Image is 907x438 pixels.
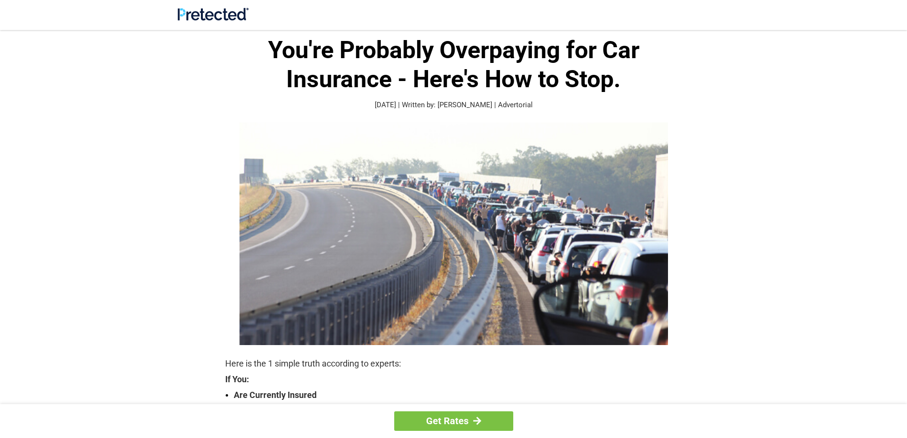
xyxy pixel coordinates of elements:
a: Get Rates [394,411,513,431]
img: Site Logo [178,8,249,20]
p: [DATE] | Written by: [PERSON_NAME] | Advertorial [225,100,682,111]
strong: Are Currently Insured [234,388,682,402]
a: Site Logo [178,13,249,22]
strong: Are Over The Age Of [DEMOGRAPHIC_DATA] [234,402,682,415]
p: Here is the 1 simple truth according to experts: [225,357,682,370]
strong: If You: [225,375,682,384]
h1: You're Probably Overpaying for Car Insurance - Here's How to Stop. [225,36,682,94]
